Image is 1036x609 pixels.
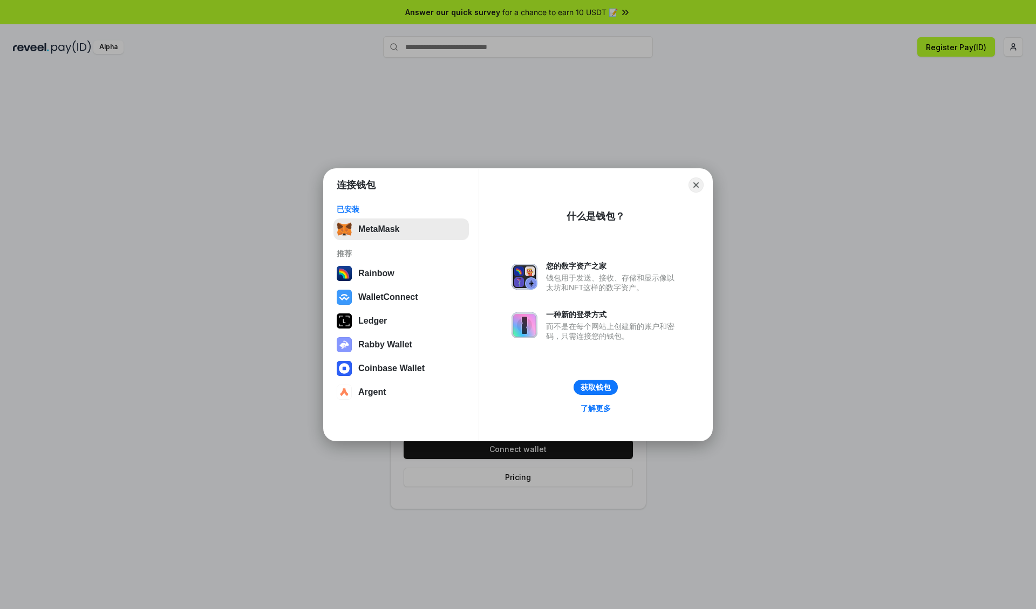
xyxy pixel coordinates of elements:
[358,316,387,326] div: Ledger
[337,385,352,400] img: svg+xml,%3Csvg%20width%3D%2228%22%20height%3D%2228%22%20viewBox%3D%220%200%2028%2028%22%20fill%3D...
[337,337,352,352] img: svg+xml,%3Csvg%20xmlns%3D%22http%3A%2F%2Fwww.w3.org%2F2000%2Fsvg%22%20fill%3D%22none%22%20viewBox...
[358,224,399,234] div: MetaMask
[333,358,469,379] button: Coinbase Wallet
[333,218,469,240] button: MetaMask
[333,334,469,355] button: Rabby Wallet
[337,204,466,214] div: 已安装
[581,403,611,413] div: 了解更多
[358,269,394,278] div: Rainbow
[337,290,352,305] img: svg+xml,%3Csvg%20width%3D%2228%22%20height%3D%2228%22%20viewBox%3D%220%200%2028%2028%22%20fill%3D...
[337,313,352,329] img: svg+xml,%3Csvg%20xmlns%3D%22http%3A%2F%2Fwww.w3.org%2F2000%2Fsvg%22%20width%3D%2228%22%20height%3...
[358,292,418,302] div: WalletConnect
[333,263,469,284] button: Rainbow
[512,264,537,290] img: svg+xml,%3Csvg%20xmlns%3D%22http%3A%2F%2Fwww.w3.org%2F2000%2Fsvg%22%20fill%3D%22none%22%20viewBox...
[333,286,469,308] button: WalletConnect
[689,177,704,193] button: Close
[546,273,680,292] div: 钱包用于发送、接收、存储和显示像以太坊和NFT这样的数字资产。
[358,364,425,373] div: Coinbase Wallet
[337,179,376,191] h1: 连接钱包
[581,382,611,392] div: 获取钱包
[574,401,617,415] a: 了解更多
[333,381,469,403] button: Argent
[358,387,386,397] div: Argent
[337,266,352,281] img: svg+xml,%3Csvg%20width%3D%22120%22%20height%3D%22120%22%20viewBox%3D%220%200%20120%20120%22%20fil...
[333,310,469,332] button: Ledger
[567,210,625,223] div: 什么是钱包？
[546,261,680,271] div: 您的数字资产之家
[337,249,466,258] div: 推荐
[546,310,680,319] div: 一种新的登录方式
[337,361,352,376] img: svg+xml,%3Csvg%20width%3D%2228%22%20height%3D%2228%22%20viewBox%3D%220%200%2028%2028%22%20fill%3D...
[512,312,537,338] img: svg+xml,%3Csvg%20xmlns%3D%22http%3A%2F%2Fwww.w3.org%2F2000%2Fsvg%22%20fill%3D%22none%22%20viewBox...
[546,321,680,341] div: 而不是在每个网站上创建新的账户和密码，只需连接您的钱包。
[337,222,352,237] img: svg+xml,%3Csvg%20fill%3D%22none%22%20height%3D%2233%22%20viewBox%3D%220%200%2035%2033%22%20width%...
[574,380,618,395] button: 获取钱包
[358,340,412,350] div: Rabby Wallet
